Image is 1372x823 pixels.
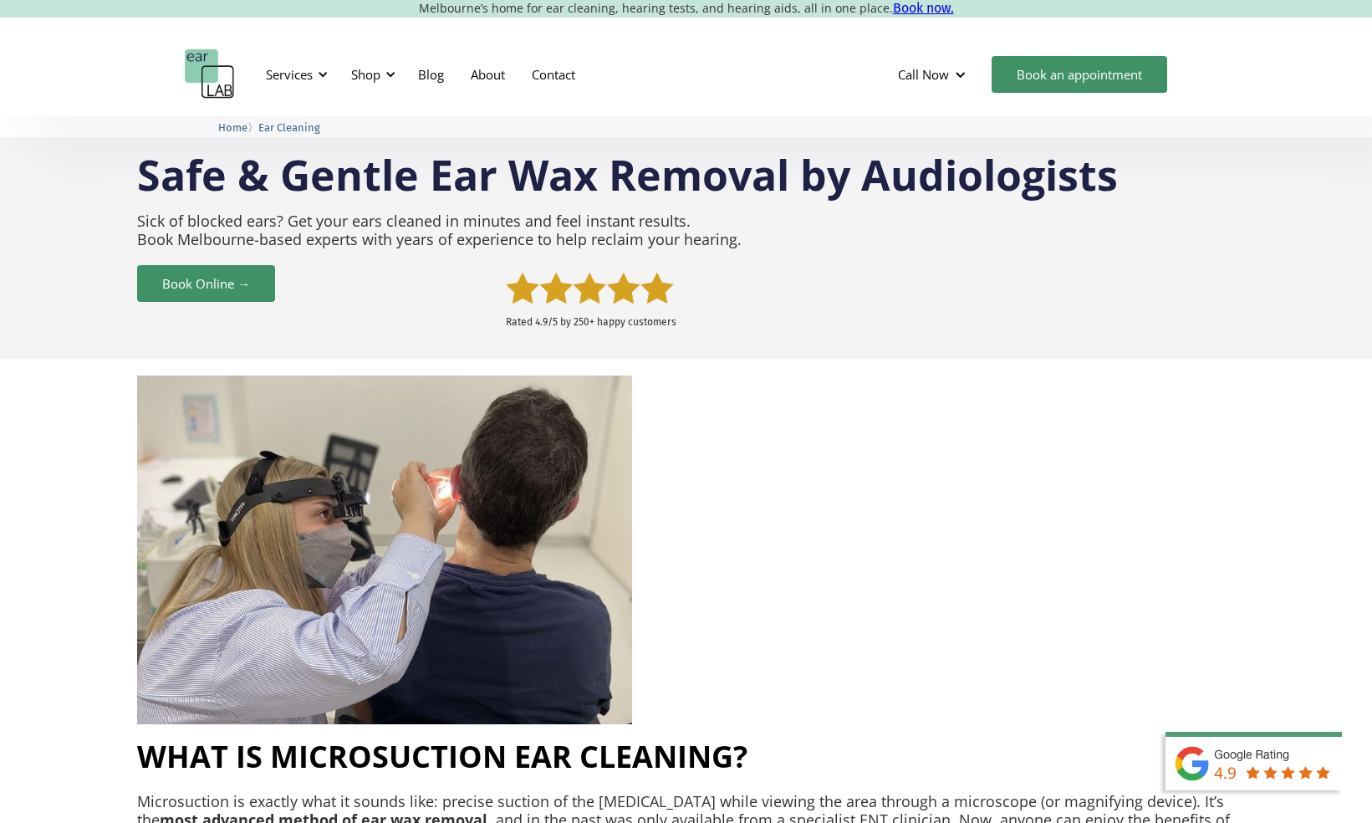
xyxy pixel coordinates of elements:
a: Ear Cleaning [258,119,320,135]
a: Book an appointment [992,56,1167,93]
div: Shop [351,66,380,83]
a: Home [218,119,247,135]
a: Contact [518,50,589,99]
div: Services [256,49,333,100]
div: Call Now [898,66,949,83]
span: Ear Cleaning [258,121,320,134]
span: Home [218,121,247,134]
p: Rated 4.9/5 by 250+ happy customers [506,316,1235,328]
p: Sick of blocked ears? Get your ears cleaned in minutes and feel instant results. Book Melbourne-b... [137,204,1235,257]
img: A hearing assessment appointment [137,376,632,724]
a: Book Online → [137,265,275,302]
div: Call Now [885,49,983,100]
h2: What is Microsuction Ear Cleaning? [137,738,1235,776]
a: About [457,50,518,99]
div: Services [266,66,313,83]
a: home [185,49,235,100]
h1: Safe & Gentle Ear Wax Removal by Audiologists [137,154,1235,196]
div: Shop [341,49,400,100]
a: Blog [405,50,457,99]
li: 〉 [218,119,258,136]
